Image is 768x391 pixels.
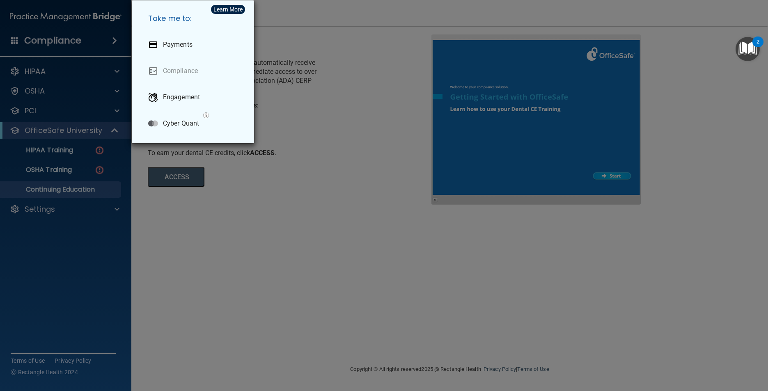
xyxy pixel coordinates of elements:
p: Cyber Quant [163,119,199,128]
h5: Take me to: [142,7,248,30]
iframe: Drift Widget Chat Controller [626,333,758,366]
button: Learn More [211,5,245,14]
a: Compliance [142,59,248,82]
p: Payments [163,41,193,49]
div: Learn More [213,7,243,12]
a: Engagement [142,86,248,109]
div: 2 [757,42,759,53]
p: Engagement [163,93,200,101]
a: Cyber Quant [142,112,248,135]
a: Payments [142,33,248,56]
button: Open Resource Center, 2 new notifications [736,37,760,61]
